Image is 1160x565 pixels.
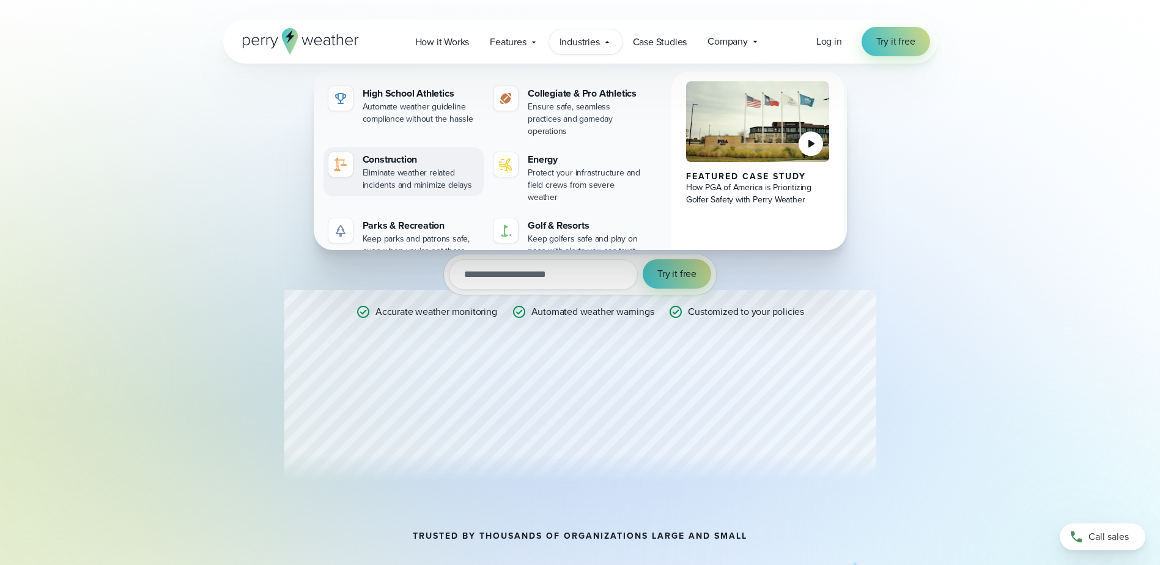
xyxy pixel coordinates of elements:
img: noun-crane-7630938-1@2x.svg [333,157,348,172]
span: How it Works [415,35,470,50]
a: Call sales [1060,523,1145,550]
div: Construction [363,152,479,167]
div: Protect your infrastructure and field crews from severe weather [528,167,645,204]
a: Energy Protect your infrastructure and field crews from severe weather [489,147,649,209]
span: Try it free [876,34,915,49]
img: parks-icon-grey.svg [333,223,348,238]
div: Eliminate weather related incidents and minimize delays [363,167,479,191]
div: Energy [528,152,645,167]
span: Try it free [657,267,696,281]
div: Keep golfers safe and play on pace with alerts you can trust [528,233,645,257]
a: Construction Eliminate weather related incidents and minimize delays [323,147,484,196]
a: High School Athletics Automate weather guideline compliance without the hassle [323,81,484,130]
a: Case Studies [622,29,698,54]
h2: TRUSTED BY THOUSANDS OF ORGANIZATIONS LARGE AND SMALL [413,531,747,541]
a: Try it free [862,27,930,56]
button: Try it free [643,259,711,289]
div: Automate weather guideline compliance without the hassle [363,101,479,125]
div: High School Athletics [363,86,479,101]
a: Golf & Resorts Keep golfers safe and play on pace with alerts you can trust [489,213,649,262]
img: energy-icon@2x-1.svg [498,157,513,172]
span: Industries [560,35,600,50]
div: Keep parks and patrons safe, even when you're not there [363,233,479,257]
span: Log in [816,34,842,48]
p: Accurate weather monitoring [375,305,497,319]
div: Featured Case Study [686,172,830,182]
div: How PGA of America is Prioritizing Golfer Safety with Perry Weather [686,182,830,206]
img: golf-iconV2.svg [498,223,513,238]
div: Ensure safe, seamless practices and gameday operations [528,101,645,138]
a: Collegiate & Pro Athletics Ensure safe, seamless practices and gameday operations [489,81,649,142]
a: How it Works [405,29,480,54]
p: Automated weather warnings [531,305,654,319]
img: highschool-icon.svg [333,91,348,106]
h2: to help you make the right call [284,127,876,205]
img: proathletics-icon@2x-1.svg [498,91,513,106]
a: PGA of America, Frisco Campus Featured Case Study How PGA of America is Prioritizing Golfer Safet... [671,72,844,272]
p: Customized to your policies [688,305,804,319]
span: Call sales [1088,530,1129,544]
span: Case Studies [633,35,687,50]
a: Log in [816,34,842,49]
span: Features [490,35,526,50]
div: Golf & Resorts [528,218,645,233]
img: PGA of America, Frisco Campus [686,81,830,162]
div: Parks & Recreation [363,218,479,233]
div: Collegiate & Pro Athletics [528,86,645,101]
a: Parks & Recreation Keep parks and patrons safe, even when you're not there [323,213,484,262]
span: Company [707,34,748,49]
